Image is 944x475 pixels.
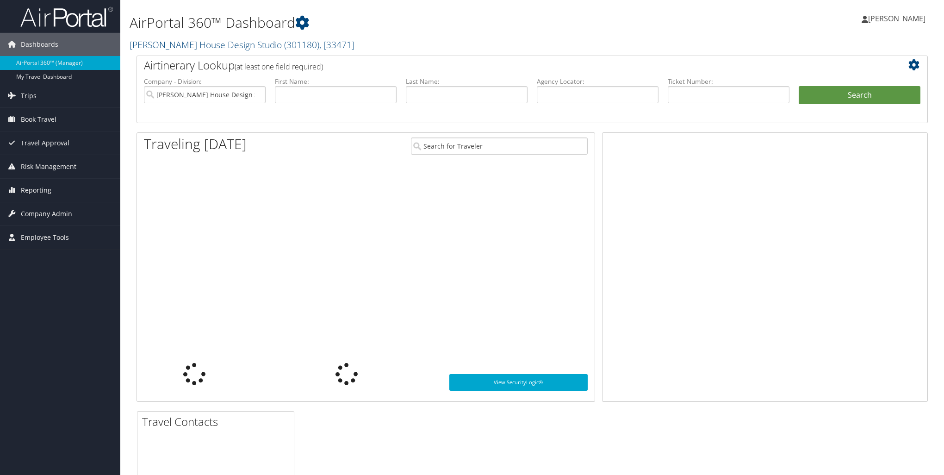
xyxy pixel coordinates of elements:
span: [PERSON_NAME] [868,13,925,24]
span: Travel Approval [21,131,69,155]
h2: Airtinerary Lookup [144,57,855,73]
span: Risk Management [21,155,76,178]
span: Employee Tools [21,226,69,249]
span: Dashboards [21,33,58,56]
span: Trips [21,84,37,107]
h2: Travel Contacts [142,414,294,430]
input: Search for Traveler [411,137,588,155]
h1: Traveling [DATE] [144,134,247,154]
h1: AirPortal 360™ Dashboard [130,13,666,32]
span: Company Admin [21,202,72,225]
button: Search [799,86,920,105]
span: (at least one field required) [235,62,323,72]
label: Agency Locator: [537,77,658,86]
label: First Name: [275,77,397,86]
a: [PERSON_NAME] [862,5,935,32]
img: airportal-logo.png [20,6,113,28]
a: View SecurityLogic® [449,374,588,391]
label: Last Name: [406,77,528,86]
label: Company - Division: [144,77,266,86]
label: Ticket Number: [668,77,789,86]
span: ( 301180 ) [284,38,319,51]
span: , [ 33471 ] [319,38,354,51]
span: Book Travel [21,108,56,131]
span: Reporting [21,179,51,202]
a: [PERSON_NAME] House Design Studio [130,38,354,51]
